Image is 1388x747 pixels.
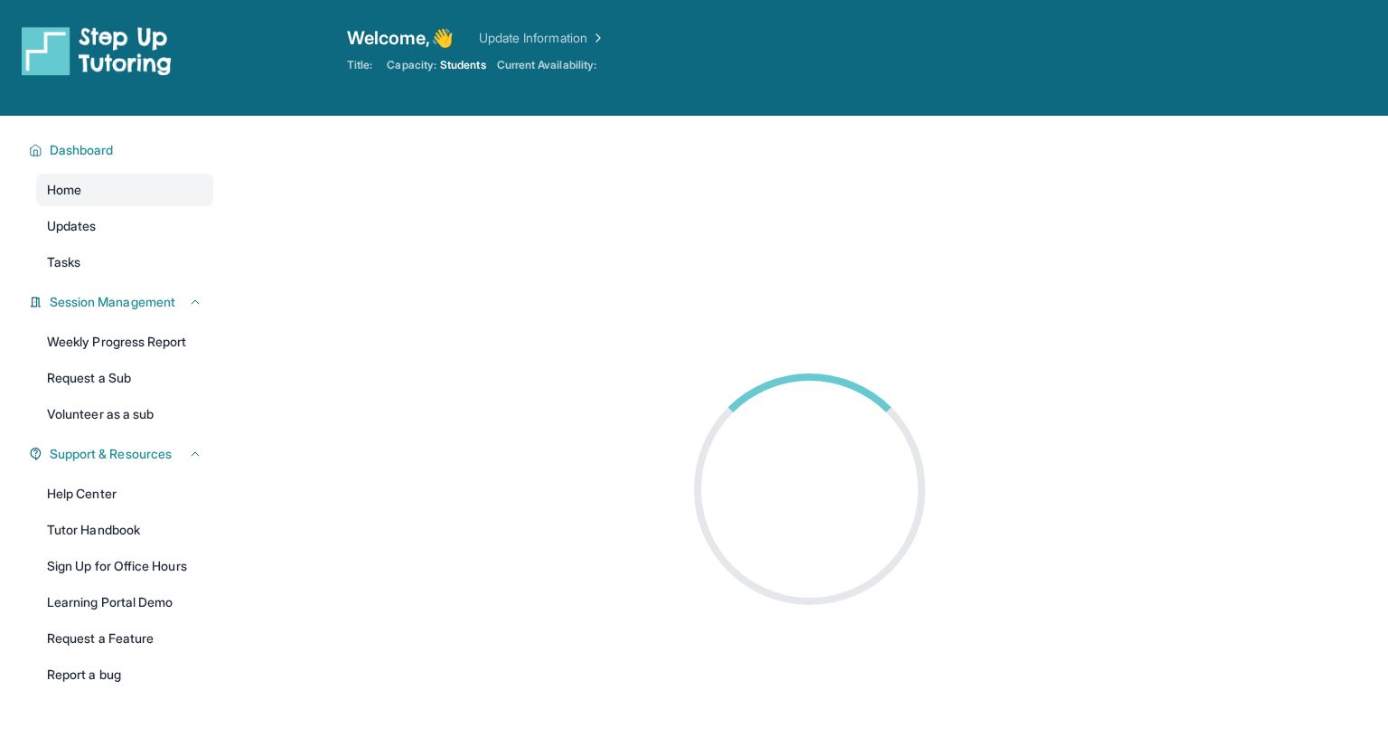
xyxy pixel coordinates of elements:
[387,58,436,72] span: Capacity:
[47,181,81,199] span: Home
[36,362,213,394] a: Request a Sub
[36,174,213,206] a: Home
[36,586,213,619] a: Learning Portal Demo
[22,25,172,76] img: logo
[36,398,213,430] a: Volunteer as a sub
[50,141,114,159] span: Dashboard
[347,25,454,51] span: Welcome, 👋
[42,445,202,463] button: Support & Resources
[440,58,486,72] span: Students
[36,210,213,242] a: Updates
[50,445,172,463] span: Support & Resources
[36,326,213,358] a: Weekly Progress Report
[47,253,80,271] span: Tasks
[47,217,97,235] span: Updates
[479,29,605,47] a: Update Information
[497,58,596,72] span: Current Availability:
[50,293,175,311] span: Session Management
[36,658,213,691] a: Report a bug
[36,514,213,546] a: Tutor Handbook
[36,550,213,582] a: Sign Up for Office Hours
[587,29,605,47] img: Chevron Right
[42,141,202,159] button: Dashboard
[36,622,213,655] a: Request a Feature
[36,246,213,279] a: Tasks
[347,58,372,72] span: Title:
[42,293,202,311] button: Session Management
[36,478,213,510] a: Help Center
